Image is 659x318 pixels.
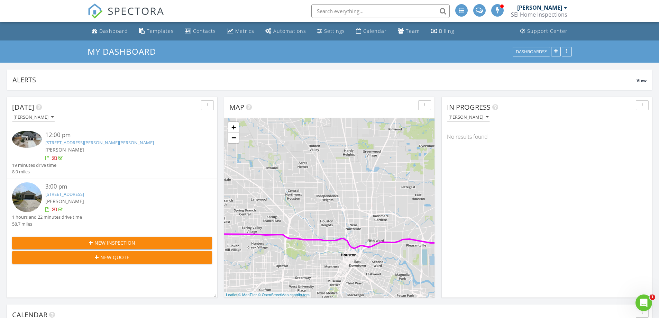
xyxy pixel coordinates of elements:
img: The Best Home Inspection Software - Spectora [88,3,103,19]
div: [PERSON_NAME] [13,115,54,120]
div: Support Center [527,28,568,34]
a: Templates [136,25,176,38]
a: Billing [428,25,457,38]
a: Calendar [353,25,390,38]
div: No results found [442,127,652,146]
a: SPECTORA [88,9,164,24]
div: Contacts [193,28,216,34]
a: Leaflet [226,293,237,297]
button: New Quote [12,251,212,264]
a: 3:00 pm [STREET_ADDRESS] [PERSON_NAME] 1 hours and 22 minutes drive time 58.7 miles [12,182,212,227]
img: 9268139%2Fcover_photos%2FMyY0ZlB3Li6Zh9bqDz8L%2Fsmall.jpeg [12,131,42,148]
div: Dashboards [516,49,547,54]
div: Settings [324,28,345,34]
input: Search everything... [311,4,450,18]
span: [DATE] [12,102,34,112]
div: 1 hours and 22 minutes drive time [12,214,82,220]
div: [PERSON_NAME] [517,4,562,11]
a: Automations (Basic) [263,25,309,38]
button: [PERSON_NAME] [12,113,55,122]
a: 12:00 pm [STREET_ADDRESS][PERSON_NAME][PERSON_NAME] [PERSON_NAME] 19 minutes drive time 8.9 miles [12,131,212,175]
div: | [224,292,311,298]
a: Metrics [224,25,257,38]
span: Map [229,102,244,112]
a: Zoom out [228,133,239,143]
div: 58.7 miles [12,221,82,227]
span: In Progress [447,102,491,112]
a: My Dashboard [88,46,162,57]
a: Zoom in [228,122,239,133]
span: [PERSON_NAME] [45,146,84,153]
a: [STREET_ADDRESS][PERSON_NAME][PERSON_NAME] [45,139,154,146]
div: 3:00 pm [45,182,195,191]
div: Dashboard [99,28,128,34]
a: Team [395,25,423,38]
img: 9194063%2Freports%2F3f277a3f-8c80-473e-b05c-56aaac1fa760%2Fcover_photos%2FSzo0eFVM58PvZplC1pVF%2F... [12,182,42,212]
span: [PERSON_NAME] [45,198,84,205]
a: © OpenStreetMap contributors [258,293,310,297]
a: Support Center [518,25,570,38]
div: [PERSON_NAME] [448,115,488,120]
a: Settings [314,25,348,38]
button: New Inspection [12,237,212,249]
a: Dashboard [89,25,131,38]
div: 8.9 miles [12,169,56,175]
iframe: Intercom live chat [635,294,652,311]
div: SEI Home Inspections [511,11,567,18]
div: Metrics [235,28,254,34]
div: Team [406,28,420,34]
a: © MapTiler [238,293,257,297]
div: Automations [273,28,306,34]
a: [STREET_ADDRESS] [45,191,84,197]
button: [PERSON_NAME] [447,113,490,122]
div: 19 minutes drive time [12,162,56,169]
span: New Quote [100,254,129,261]
span: 1 [650,294,655,300]
div: Alerts [12,75,637,84]
a: Contacts [182,25,219,38]
div: 12:00 pm [45,131,195,139]
span: New Inspection [94,239,135,246]
div: Templates [147,28,174,34]
span: SPECTORA [108,3,164,18]
span: View [637,78,647,83]
div: Billing [439,28,454,34]
button: Dashboards [513,47,550,56]
div: Calendar [363,28,387,34]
